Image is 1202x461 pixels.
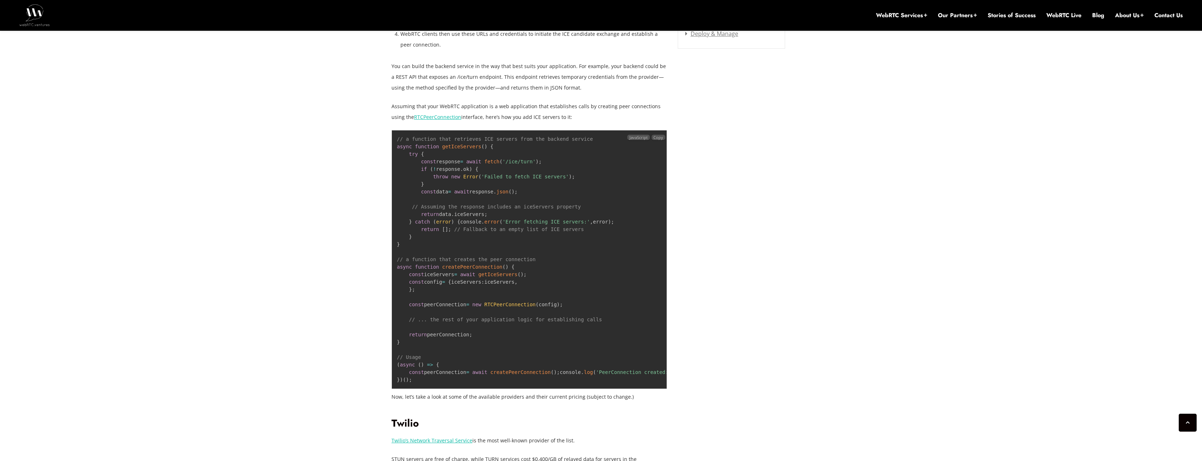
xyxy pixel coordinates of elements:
span: = [448,189,451,195]
span: } [397,377,400,383]
span: async [397,264,412,270]
span: ) [406,377,409,383]
span: ( [517,272,520,277]
span: getIceServers [442,144,481,149]
span: fetch [485,159,500,164]
span: // Fallback to an empty list of ICE servers [454,226,584,232]
span: ) [400,377,403,383]
span: ( [403,377,406,383]
span: = [466,369,469,375]
span: Error [463,174,478,179]
span: async [397,144,412,149]
span: = [460,159,463,164]
a: WebRTC Services [876,11,927,19]
span: catch [415,219,430,225]
a: RTCPeerConnection [414,114,461,120]
a: Blog [1092,11,1104,19]
span: const [421,159,436,164]
span: ; [572,174,575,179]
span: ; [448,226,451,232]
span: try [409,151,418,157]
span: return [421,226,439,232]
span: = [442,279,445,285]
span: ) [557,302,560,307]
span: ( [418,362,421,368]
span: ) [608,219,611,225]
span: ) [451,219,454,225]
span: ( [433,219,436,225]
span: 'Failed to fetch ICE servers' [481,174,569,179]
span: Copy [653,135,663,140]
span: : [481,279,484,285]
span: ; [484,211,487,217]
p: Assuming that your WebRTC application is a web application that establishes calls by creating pee... [391,101,667,123]
span: . [451,211,454,217]
span: ( [502,264,505,270]
span: ( [481,144,484,149]
span: } [409,234,412,240]
a: Contact Us [1154,11,1183,19]
span: createPeerConnection [490,369,551,375]
a: Stories of Success [988,11,1036,19]
span: throw [433,174,448,179]
p: is the most well-known provider of the list. [391,435,667,446]
p: You can build the backend service in the way that best suits your application. For example, your ... [391,61,667,93]
p: Now, let’s take a look at some of the available providers and their current pricing (subject to c... [391,392,667,402]
span: { [436,362,439,368]
span: // Assuming the response includes an iceServers property [412,204,581,210]
li: WebRTC clients then use these URLs and credentials to initiate the ICE candidate exchange and est... [400,29,667,50]
span: ( [397,362,400,368]
span: ( [500,159,502,164]
a: WebRTC Live [1046,11,1081,19]
span: await [466,159,481,164]
span: = [427,362,430,368]
span: ( [551,369,554,375]
span: 'Error fetching ICE servers:' [502,219,590,225]
span: , [590,219,593,225]
span: . [493,189,496,195]
span: ; [412,287,415,292]
a: About Us [1115,11,1144,19]
span: await [454,189,469,195]
span: { [421,151,424,157]
span: ; [469,332,472,337]
span: ! [433,166,436,172]
span: ( [536,302,539,307]
span: new [472,302,481,307]
span: log [584,369,593,375]
span: // Usage [397,354,421,360]
span: getIceServers [478,272,518,277]
span: { [490,144,493,149]
span: ; [557,369,560,375]
span: ; [539,159,541,164]
h2: Twilio [391,417,667,430]
span: RTCPeerConnection [485,302,536,307]
span: // ... the rest of your application logic for establishing calls [409,317,602,322]
span: ) [469,166,472,172]
button: Copy [652,135,665,140]
span: function [415,144,439,149]
span: // a function that creates the peer connection [397,256,536,262]
a: Our Partners [938,11,977,19]
span: ( [508,189,511,195]
span: ) [505,264,508,270]
span: return [409,332,427,337]
span: error [436,219,451,225]
span: await [460,272,475,277]
span: ) [569,174,572,179]
span: } [397,339,400,345]
span: if [421,166,427,172]
span: ( [593,369,596,375]
span: } [421,181,424,187]
span: '/ice/turn' [502,159,536,164]
span: } [409,287,412,292]
span: ; [409,377,412,383]
span: { [475,166,478,172]
span: function [415,264,439,270]
span: ) [511,189,514,195]
span: ) [421,362,424,368]
span: . [481,219,484,225]
span: await [472,369,487,375]
span: { [457,219,460,225]
a: Deploy & Manage [685,30,738,38]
